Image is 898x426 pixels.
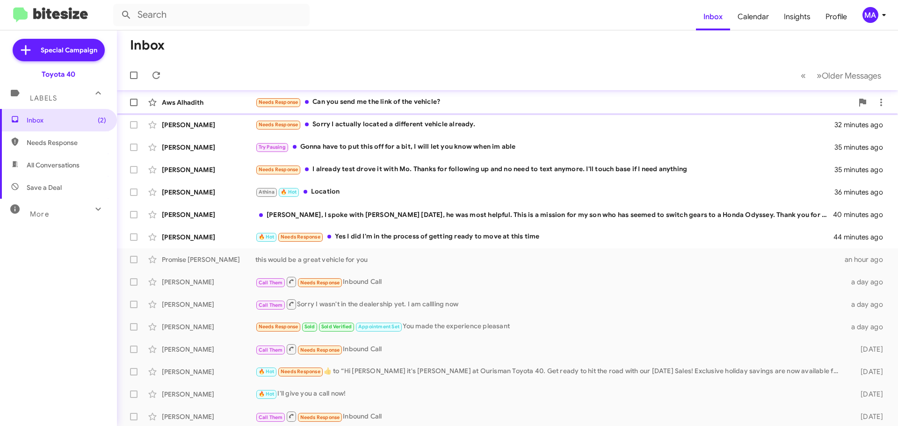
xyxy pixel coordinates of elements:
[834,143,891,152] div: 35 minutes ago
[846,367,891,376] div: [DATE]
[162,143,255,152] div: [PERSON_NAME]
[162,210,255,219] div: [PERSON_NAME]
[846,345,891,354] div: [DATE]
[834,188,891,197] div: 36 minutes ago
[255,276,846,288] div: Inbound Call
[259,391,275,397] span: 🔥 Hot
[845,255,891,264] div: an hour ago
[255,164,834,175] div: I already test drove it with Mo. Thanks for following up and no need to text anymore. I'll touch ...
[834,165,891,174] div: 35 minutes ago
[818,3,855,30] a: Profile
[255,343,846,355] div: Inbound Call
[300,414,340,420] span: Needs Response
[259,189,275,195] span: Athina
[255,411,846,422] div: Inbound Call
[834,210,891,219] div: 40 minutes ago
[255,231,834,242] div: Yes I did I'm in the process of getting ready to move at this time
[259,347,283,353] span: Call Them
[255,119,834,130] div: Sorry I actually located a different vehicle already.
[259,302,283,308] span: Call Them
[162,345,255,354] div: [PERSON_NAME]
[796,66,887,85] nav: Page navigation example
[846,390,891,399] div: [DATE]
[259,122,298,128] span: Needs Response
[801,70,806,81] span: «
[162,390,255,399] div: [PERSON_NAME]
[255,187,834,197] div: Location
[304,324,315,330] span: Sold
[162,165,255,174] div: [PERSON_NAME]
[27,183,62,192] span: Save a Deal
[259,324,298,330] span: Needs Response
[27,138,106,147] span: Needs Response
[846,412,891,421] div: [DATE]
[42,70,75,79] div: Toyota 40
[30,210,49,218] span: More
[321,324,352,330] span: Sold Verified
[162,412,255,421] div: [PERSON_NAME]
[13,39,105,61] a: Special Campaign
[162,277,255,287] div: [PERSON_NAME]
[259,368,275,375] span: 🔥 Hot
[255,210,834,219] div: [PERSON_NAME], I spoke with [PERSON_NAME] [DATE], he was most helpful. This is a mission for my s...
[255,255,845,264] div: this would be a great vehicle for you
[300,280,340,286] span: Needs Response
[281,234,320,240] span: Needs Response
[834,120,891,130] div: 32 minutes ago
[358,324,399,330] span: Appointment Set
[255,389,846,399] div: I'll give you a call now!
[776,3,818,30] a: Insights
[259,99,298,105] span: Needs Response
[162,322,255,332] div: [PERSON_NAME]
[846,322,891,332] div: a day ago
[162,255,255,264] div: Promise [PERSON_NAME]
[846,277,891,287] div: a day ago
[281,368,320,375] span: Needs Response
[30,94,57,102] span: Labels
[130,38,165,53] h1: Inbox
[162,300,255,309] div: [PERSON_NAME]
[162,232,255,242] div: [PERSON_NAME]
[817,70,822,81] span: »
[259,414,283,420] span: Call Them
[259,144,286,150] span: Try Pausing
[795,66,811,85] button: Previous
[27,116,106,125] span: Inbox
[259,234,275,240] span: 🔥 Hot
[730,3,776,30] a: Calendar
[855,7,888,23] button: MA
[281,189,297,195] span: 🔥 Hot
[255,142,834,152] div: Gonna have to put this off for a bit, I will let you know when im able
[255,298,846,310] div: Sorry I wasn't in the dealership yet. I am callling now
[162,98,255,107] div: Aws Alhadith
[862,7,878,23] div: MA
[300,347,340,353] span: Needs Response
[27,160,80,170] span: All Conversations
[255,366,846,377] div: ​👍​ to “ Hi [PERSON_NAME] it's [PERSON_NAME] at Ourisman Toyota 40. Get ready to hit the road wit...
[255,321,846,332] div: You made the experience pleasant
[811,66,887,85] button: Next
[259,280,283,286] span: Call Them
[255,97,853,108] div: Can you send me the link of the vehicle?
[162,367,255,376] div: [PERSON_NAME]
[846,300,891,309] div: a day ago
[822,71,881,81] span: Older Messages
[162,188,255,197] div: [PERSON_NAME]
[41,45,97,55] span: Special Campaign
[98,116,106,125] span: (2)
[834,232,891,242] div: 44 minutes ago
[259,166,298,173] span: Needs Response
[696,3,730,30] a: Inbox
[113,4,310,26] input: Search
[162,120,255,130] div: [PERSON_NAME]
